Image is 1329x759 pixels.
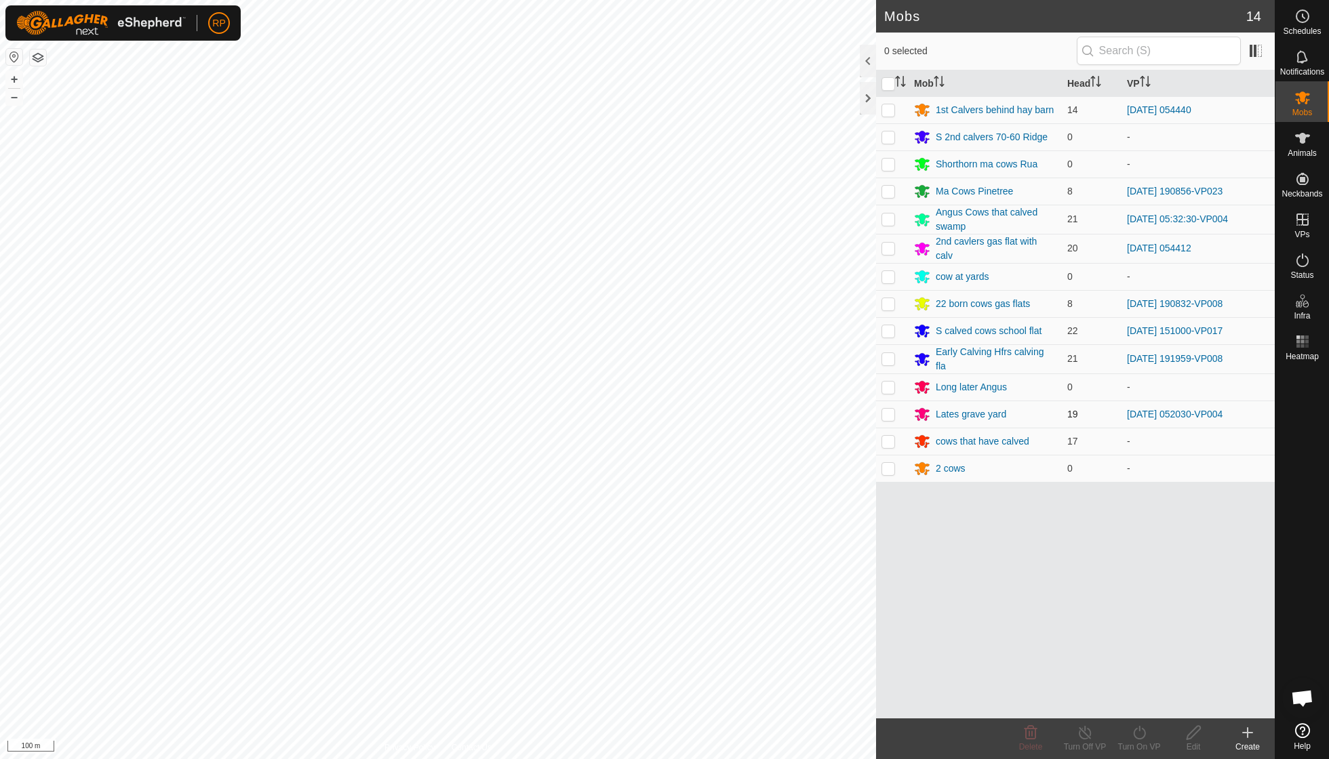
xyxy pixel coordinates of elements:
[936,324,1042,338] div: S calved cows school flat
[1067,104,1078,115] span: 14
[1283,27,1321,35] span: Schedules
[1140,78,1151,89] p-sorticon: Activate to sort
[1166,741,1221,753] div: Edit
[1282,190,1322,198] span: Neckbands
[936,157,1037,171] div: Shorthorn ma cows Rua
[1122,428,1275,455] td: -
[1127,353,1223,364] a: [DATE] 191959-VP008
[936,270,989,284] div: cow at yards
[1058,741,1112,753] div: Turn Off VP
[384,741,435,754] a: Privacy Policy
[895,78,906,89] p-sorticon: Activate to sort
[1067,243,1078,253] span: 20
[1127,213,1228,224] a: [DATE] 05:32:30-VP004
[1067,382,1073,392] span: 0
[1294,230,1309,239] span: VPs
[936,434,1029,449] div: cows that have calved
[1122,455,1275,482] td: -
[6,49,22,65] button: Reset Map
[16,11,186,35] img: Gallagher Logo
[1221,741,1275,753] div: Create
[936,205,1056,234] div: Angus Cows that calved swamp
[884,44,1077,58] span: 0 selected
[936,461,966,476] div: 2 cows
[1122,123,1275,150] td: -
[936,234,1056,263] div: 2nd cavlers gas flat with calv
[1122,70,1275,97] th: VP
[1127,243,1191,253] a: [DATE] 054412
[1127,104,1191,115] a: [DATE] 054440
[1127,186,1223,197] a: [DATE] 190856-VP023
[934,78,945,89] p-sorticon: Activate to sort
[936,345,1056,373] div: Early Calving Hfrs calving fla
[212,16,225,30] span: RP
[1127,298,1223,309] a: [DATE] 190832-VP008
[936,407,1006,422] div: Lates grave yard
[1067,463,1073,474] span: 0
[1019,742,1043,752] span: Delete
[1275,718,1329,756] a: Help
[1067,353,1078,364] span: 21
[30,49,46,66] button: Map Layers
[1112,741,1166,753] div: Turn On VP
[1067,186,1073,197] span: 8
[1067,325,1078,336] span: 22
[1294,742,1311,750] span: Help
[1122,263,1275,290] td: -
[1067,213,1078,224] span: 21
[1282,678,1323,718] div: Open chat
[1077,37,1241,65] input: Search (S)
[1288,149,1317,157] span: Animals
[936,103,1054,117] div: 1st Calvers behind hay barn
[1127,409,1223,419] a: [DATE] 052030-VP004
[1067,131,1073,142] span: 0
[1067,159,1073,169] span: 0
[909,70,1062,97] th: Mob
[1067,436,1078,447] span: 17
[1280,68,1324,76] span: Notifications
[884,8,1246,24] h2: Mobs
[936,184,1013,199] div: Ma Cows Pinetree
[1122,373,1275,401] td: -
[1067,409,1078,419] span: 19
[1062,70,1122,97] th: Head
[1122,150,1275,178] td: -
[1127,325,1223,336] a: [DATE] 151000-VP017
[1246,6,1261,26] span: 14
[1286,352,1319,361] span: Heatmap
[936,297,1030,311] div: 22 born cows gas flats
[936,380,1007,394] div: Long later Angus
[6,71,22,87] button: +
[1067,298,1073,309] span: 8
[6,89,22,105] button: –
[1294,312,1310,320] span: Infra
[1292,108,1312,117] span: Mobs
[936,130,1048,144] div: S 2nd calvers 70-60 Ridge
[1290,271,1313,279] span: Status
[452,741,492,754] a: Contact Us
[1067,271,1073,282] span: 0
[1090,78,1101,89] p-sorticon: Activate to sort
